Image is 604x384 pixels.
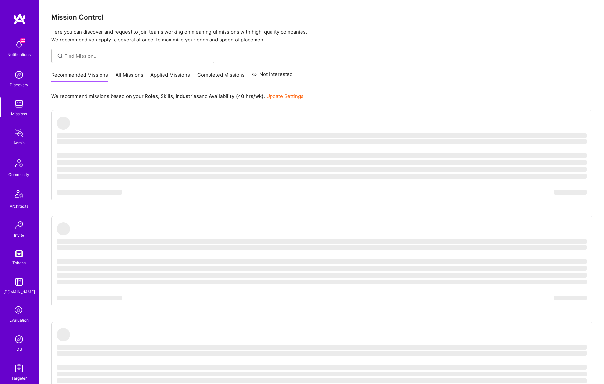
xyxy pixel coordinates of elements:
img: Community [11,155,27,171]
div: [DOMAIN_NAME] [3,288,35,295]
div: DB [16,346,22,353]
img: logo [13,13,26,25]
div: Missions [11,110,27,117]
div: Evaluation [9,317,29,324]
img: guide book [12,275,25,288]
a: Update Settings [266,93,303,99]
b: Industries [176,93,199,99]
div: Notifications [8,51,31,58]
a: All Missions [116,72,143,82]
img: tokens [15,250,23,257]
img: admin teamwork [12,126,25,139]
h3: Mission Control [51,13,592,21]
img: Invite [12,219,25,232]
img: Architects [11,187,27,203]
b: Roles [145,93,158,99]
img: discovery [12,68,25,81]
img: bell [12,38,25,51]
a: Applied Missions [150,72,190,82]
div: Admin [13,139,25,146]
a: Not Interested [252,71,293,82]
i: icon SearchGrey [56,52,64,60]
span: 22 [20,38,25,43]
img: teamwork [12,97,25,110]
img: Admin Search [12,333,25,346]
i: icon SelectionTeam [13,304,25,317]
b: Availability (40 hrs/wk) [209,93,264,99]
div: Discovery [10,81,28,88]
input: Find Mission... [64,53,209,59]
div: Targeter [11,375,27,382]
a: Recommended Missions [51,72,108,82]
b: Skills [161,93,173,99]
div: Invite [14,232,24,239]
div: Architects [10,203,28,210]
p: Here you can discover and request to join teams working on meaningful missions with high-quality ... [51,28,592,44]
div: Tokens [12,259,26,266]
p: We recommend missions based on your , , and . [51,93,303,100]
div: Community [8,171,29,178]
img: Skill Targeter [12,362,25,375]
a: Completed Missions [197,72,245,82]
